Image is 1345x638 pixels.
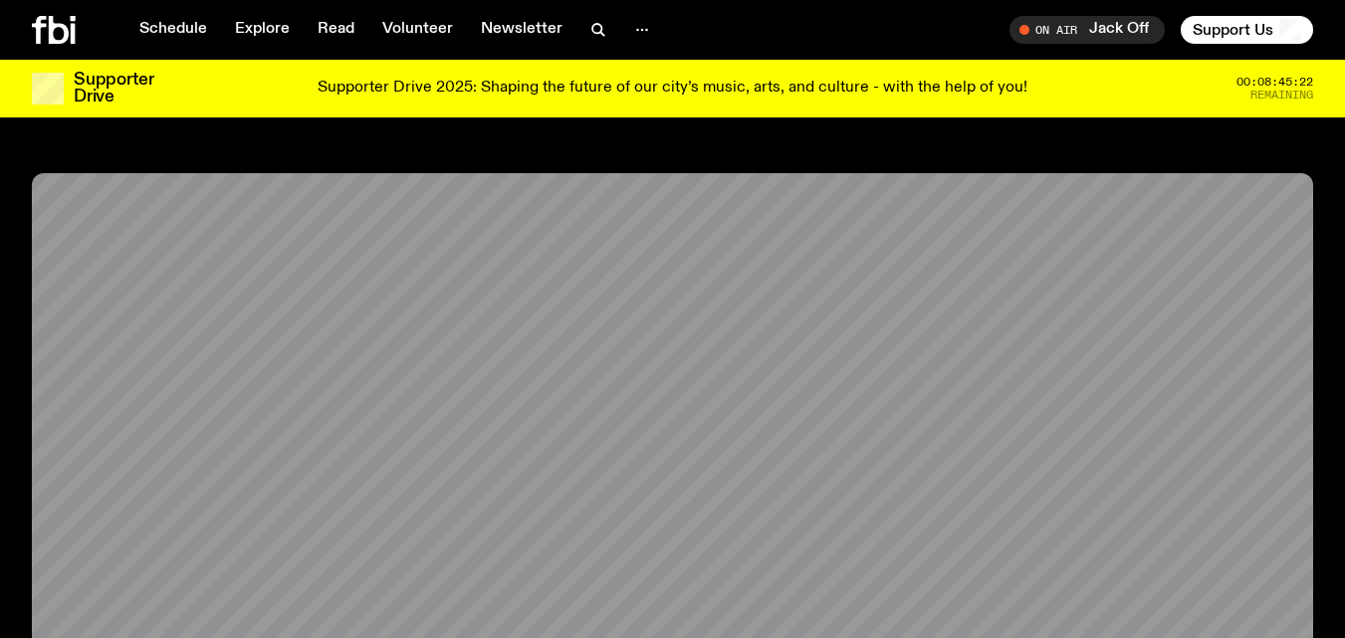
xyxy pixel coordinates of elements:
span: 00:08:45:22 [1236,77,1313,88]
a: Explore [223,16,302,44]
span: Support Us [1193,21,1273,39]
a: Schedule [127,16,219,44]
a: Newsletter [469,16,574,44]
button: On AirJack Off [1009,16,1165,44]
p: Supporter Drive 2025: Shaping the future of our city’s music, arts, and culture - with the help o... [318,80,1027,98]
button: Support Us [1181,16,1313,44]
a: Volunteer [370,16,465,44]
h3: Supporter Drive [74,72,153,106]
a: Read [306,16,366,44]
span: Remaining [1250,90,1313,101]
